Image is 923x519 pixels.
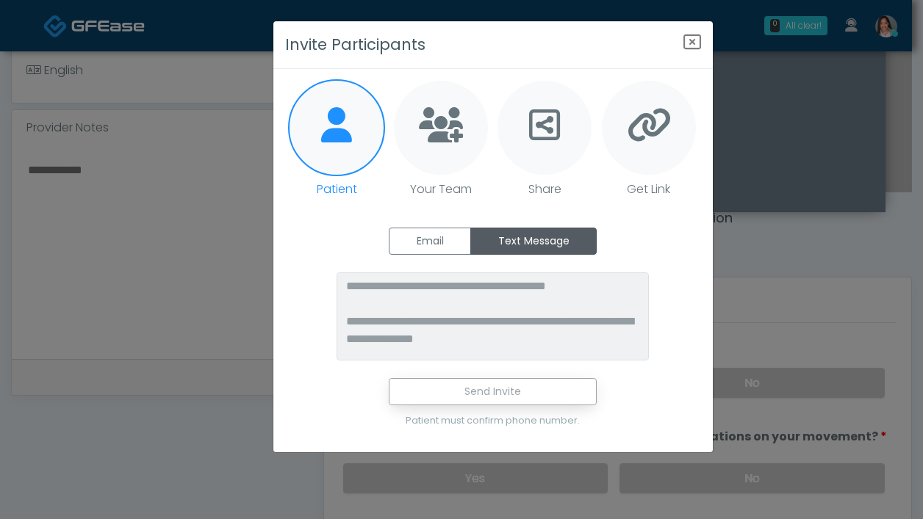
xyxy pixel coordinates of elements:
[389,228,471,255] label: Email
[627,181,670,198] p: Get Link
[317,181,357,198] p: Patient
[389,378,597,405] button: Send Invite
[410,181,472,198] p: Your Team
[12,6,56,50] button: Open LiveChat chat widget
[672,21,713,63] button: Close
[285,33,425,57] h3: Invite Participants
[528,181,561,198] p: Share
[470,228,597,255] label: Text Message
[406,414,580,427] small: Patient must confirm phone number.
